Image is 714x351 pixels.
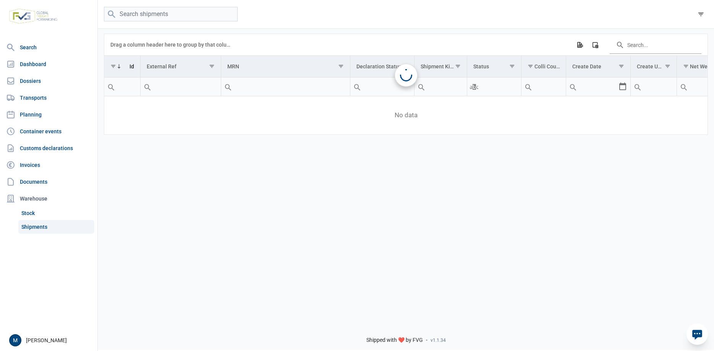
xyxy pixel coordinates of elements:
[140,78,221,96] td: Filter cell
[3,124,94,139] a: Container events
[610,36,701,54] input: Search in the data grid
[18,206,94,220] a: Stock
[3,141,94,156] a: Customs declarations
[104,111,708,120] span: No data
[366,337,423,344] span: Shipped with ❤️ by FVG
[104,78,140,96] input: Filter cell
[534,63,560,70] div: Colli Count
[618,63,624,69] span: Show filter options for column 'Create Date'
[141,78,154,96] div: Search box
[521,78,566,96] td: Filter cell
[414,78,467,96] input: Filter cell
[637,63,664,70] div: Create User
[338,63,344,69] span: Show filter options for column 'MRN'
[521,78,566,96] input: Filter cell
[528,63,533,69] span: Show filter options for column 'Colli Count'
[467,56,521,78] td: Column Status
[18,220,94,234] a: Shipments
[147,63,176,70] div: External Ref
[209,63,215,69] span: Show filter options for column 'External Ref'
[414,56,467,78] td: Column Shipment Kind
[566,56,630,78] td: Column Create Date
[227,63,239,70] div: MRN
[467,78,481,96] div: Search box
[521,78,535,96] div: Search box
[572,63,601,70] div: Create Date
[509,63,515,69] span: Show filter options for column 'Status'
[631,78,677,96] input: Filter cell
[3,40,94,55] a: Search
[104,7,238,22] input: Search shipments
[104,56,140,78] td: Column Id
[3,157,94,173] a: Invoices
[350,78,364,96] div: Search box
[141,78,221,96] input: Filter cell
[350,56,414,78] td: Column Declaration Status
[421,63,454,70] div: Shipment Kind
[467,78,521,96] input: Filter cell
[402,63,408,69] span: Show filter options for column 'Declaration Status'
[521,56,566,78] td: Column Colli Count
[694,7,708,21] div: filter
[3,191,94,206] div: Warehouse
[104,78,118,96] div: Search box
[431,337,446,343] span: v1.1.34
[400,69,412,81] div: Loading...
[221,56,350,78] td: Column MRN
[3,57,94,72] a: Dashboard
[566,78,618,96] input: Filter cell
[426,337,427,344] span: -
[356,63,402,70] div: Declaration Status
[665,63,670,69] span: Show filter options for column 'Create User'
[9,334,21,346] button: M
[618,78,627,96] div: Select
[221,78,235,96] div: Search box
[221,78,350,96] input: Filter cell
[566,78,580,96] div: Search box
[588,38,602,52] div: Column Chooser
[350,78,414,96] input: Filter cell
[630,56,677,78] td: Column Create User
[140,56,221,78] td: Column External Ref
[3,73,94,89] a: Dossiers
[677,78,691,96] div: Search box
[683,63,689,69] span: Show filter options for column 'Net Weight'
[110,34,701,55] div: Data grid toolbar
[455,63,461,69] span: Show filter options for column 'Shipment Kind'
[414,78,428,96] div: Search box
[3,90,94,105] a: Transports
[3,174,94,189] a: Documents
[3,107,94,122] a: Planning
[350,78,414,96] td: Filter cell
[414,78,467,96] td: Filter cell
[9,334,93,346] div: [PERSON_NAME]
[130,63,134,70] div: Id
[473,63,489,70] div: Status
[631,78,644,96] div: Search box
[566,78,630,96] td: Filter cell
[6,6,60,27] img: FVG - Global freight forwarding
[573,38,586,52] div: Export all data to Excel
[110,39,233,51] div: Drag a column header here to group by that column
[110,63,116,69] span: Show filter options for column 'Id'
